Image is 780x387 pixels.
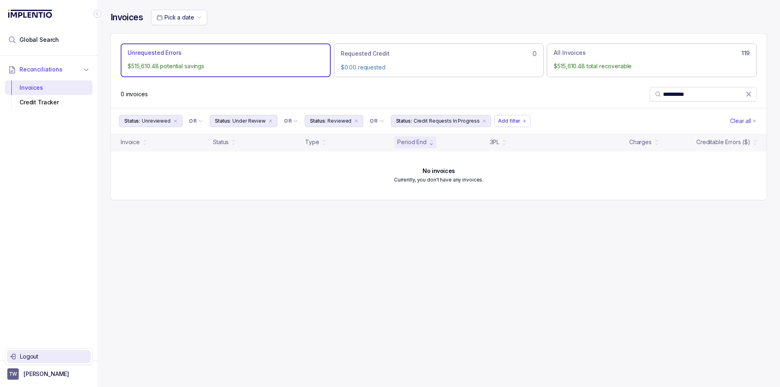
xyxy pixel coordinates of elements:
h6: No invoices [422,168,455,174]
div: Creditable Errors ($) [696,138,750,146]
div: Invoice [121,138,140,146]
li: Filter Chip Connector undefined [189,118,203,124]
p: Status: [310,117,326,125]
p: [PERSON_NAME] [24,370,69,378]
button: Filter Chip Under Review [210,115,277,127]
p: Clear all [730,117,751,125]
button: Clear Filters [728,115,758,127]
p: $515,610.48 total recoverable [554,62,750,70]
ul: Action Tab Group [121,43,757,77]
p: $515,610.48 potential savings [128,62,324,70]
h6: 119 [741,50,750,56]
span: Global Search [19,36,59,44]
p: Reviewed [327,117,351,125]
p: Unreviewed [142,117,171,125]
p: All Invoices [554,49,585,57]
button: Filter Chip Add filter [494,115,531,127]
div: Collapse Icon [93,9,102,19]
div: 0 [341,49,537,58]
p: Status: [215,117,231,125]
p: Under Review [232,117,266,125]
p: Requested Credit [341,50,390,58]
div: remove content [172,118,179,124]
div: Type [305,138,319,146]
p: $0.00 requested [341,63,537,71]
div: Period End [397,138,427,146]
div: remove content [267,118,274,124]
li: Filter Chip Connector undefined [370,118,384,124]
div: Reconciliations [5,79,93,112]
p: 0 invoices [121,90,148,98]
p: Credit Requests In Progress [414,117,480,125]
p: OR [284,118,292,124]
button: Filter Chip Connector undefined [186,115,206,127]
search: Date Range Picker [156,13,194,22]
button: Filter Chip Connector undefined [281,115,301,127]
li: Filter Chip Connector undefined [284,118,298,124]
p: Status: [124,117,140,125]
p: Add filter [498,117,520,125]
p: Unrequested Errors [128,49,181,57]
div: remove content [353,118,360,124]
p: OR [189,118,197,124]
p: Status: [396,117,412,125]
button: Filter Chip Reviewed [305,115,363,127]
p: Logout [20,352,87,361]
span: User initials [7,368,19,380]
div: remove content [481,118,487,124]
button: Date Range Picker [151,10,207,25]
h4: Invoices [110,12,143,23]
span: Reconciliations [19,65,63,74]
button: Filter Chip Connector undefined [366,115,387,127]
p: Currently, you don't have any invoices. [394,176,483,184]
p: OR [370,118,377,124]
div: Invoices [11,80,86,95]
ul: Filter Group [119,115,728,127]
button: Filter Chip Unreviewed [119,115,182,127]
button: User initials[PERSON_NAME] [7,368,90,380]
div: Remaining page entries [121,90,148,98]
span: Pick a date [165,14,194,21]
div: Charges [629,138,652,146]
div: 3PL [490,138,500,146]
button: Filter Chip Credit Requests In Progress [391,115,492,127]
button: Reconciliations [5,61,93,78]
div: Status [213,138,229,146]
div: Credit Tracker [11,95,86,110]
